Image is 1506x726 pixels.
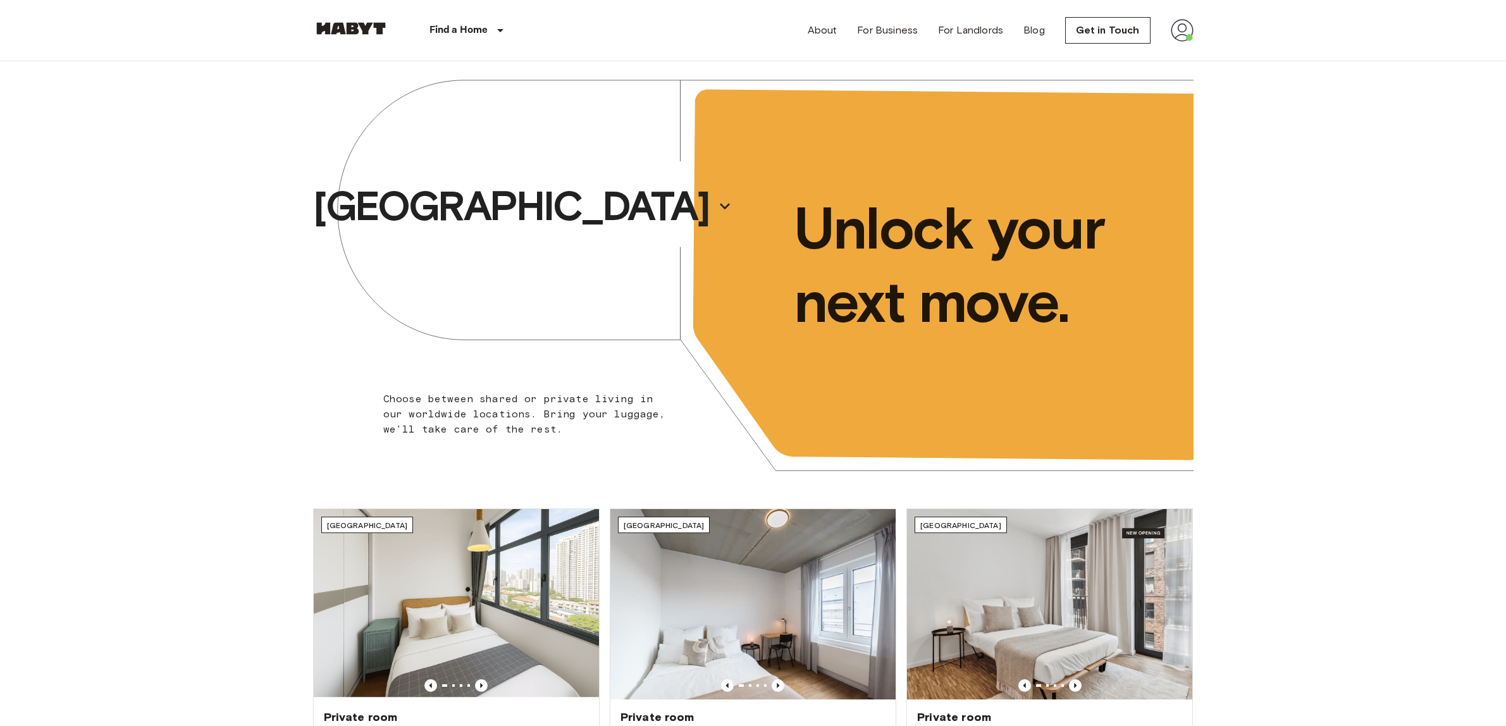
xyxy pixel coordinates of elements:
[314,509,599,699] img: Marketing picture of unit SG-01-116-001-02
[857,23,918,38] a: For Business
[610,509,896,699] img: Marketing picture of unit DE-04-037-026-03Q
[917,710,991,725] span: Private room
[1069,679,1082,692] button: Previous image
[327,520,408,530] span: [GEOGRAPHIC_DATA]
[794,192,1173,338] p: Unlock your next move.
[772,679,784,692] button: Previous image
[620,710,694,725] span: Private room
[324,710,398,725] span: Private room
[308,177,737,235] button: [GEOGRAPHIC_DATA]
[1171,19,1194,42] img: avatar
[429,23,488,38] p: Find a Home
[424,679,437,692] button: Previous image
[920,520,1001,530] span: [GEOGRAPHIC_DATA]
[938,23,1003,38] a: For Landlords
[313,22,389,35] img: Habyt
[721,679,734,692] button: Previous image
[808,23,837,38] a: About
[1023,23,1045,38] a: Blog
[383,391,674,437] p: Choose between shared or private living in our worldwide locations. Bring your luggage, we'll tak...
[1065,17,1151,44] a: Get in Touch
[1018,679,1031,692] button: Previous image
[907,509,1192,699] img: Marketing picture of unit DE-01-489-505-002
[313,181,709,231] p: [GEOGRAPHIC_DATA]
[624,520,705,530] span: [GEOGRAPHIC_DATA]
[475,679,488,692] button: Previous image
